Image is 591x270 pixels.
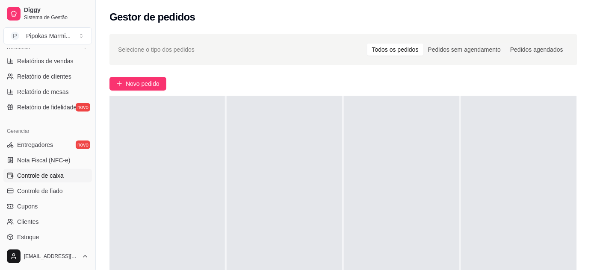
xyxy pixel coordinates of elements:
[17,202,38,211] span: Cupons
[109,10,195,24] h2: Gestor de pedidos
[423,44,505,56] div: Pedidos sem agendamento
[17,217,39,226] span: Clientes
[3,215,92,229] a: Clientes
[109,77,166,91] button: Novo pedido
[24,253,78,260] span: [EMAIL_ADDRESS][DOMAIN_NAME]
[3,3,92,24] a: DiggySistema de Gestão
[17,72,71,81] span: Relatório de clientes
[17,233,39,241] span: Estoque
[3,70,92,83] a: Relatório de clientes
[3,85,92,99] a: Relatório de mesas
[11,32,19,40] span: P
[3,124,92,138] div: Gerenciar
[17,141,53,149] span: Entregadores
[3,153,92,167] a: Nota Fiscal (NFC-e)
[3,54,92,68] a: Relatórios de vendas
[3,246,92,267] button: [EMAIL_ADDRESS][DOMAIN_NAME]
[17,103,77,112] span: Relatório de fidelidade
[26,32,71,40] div: Pipokas Marmi ...
[3,27,92,44] button: Select a team
[367,44,423,56] div: Todos os pedidos
[126,79,160,88] span: Novo pedido
[3,169,92,182] a: Controle de caixa
[17,57,74,65] span: Relatórios de vendas
[3,230,92,244] a: Estoque
[24,6,89,14] span: Diggy
[3,138,92,152] a: Entregadoresnovo
[3,100,92,114] a: Relatório de fidelidadenovo
[3,184,92,198] a: Controle de fiado
[24,14,89,21] span: Sistema de Gestão
[17,187,63,195] span: Controle de fiado
[116,81,122,87] span: plus
[17,171,64,180] span: Controle de caixa
[17,156,70,164] span: Nota Fiscal (NFC-e)
[3,200,92,213] a: Cupons
[505,44,568,56] div: Pedidos agendados
[118,45,195,54] span: Selecione o tipo dos pedidos
[17,88,69,96] span: Relatório de mesas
